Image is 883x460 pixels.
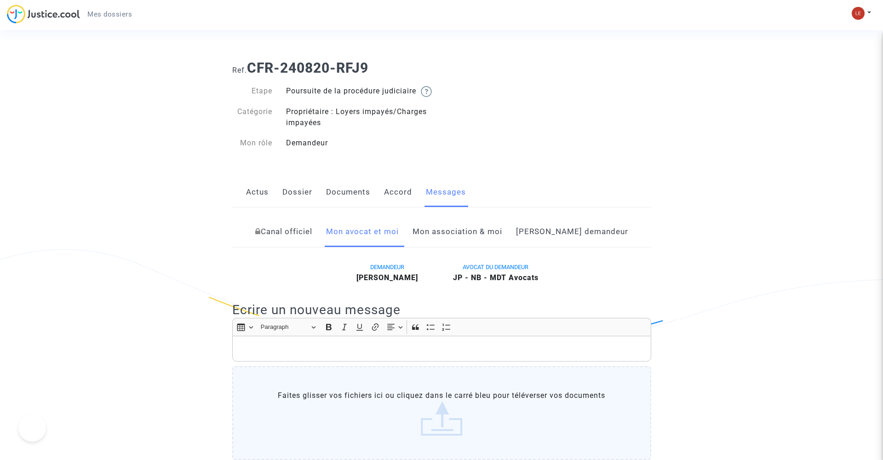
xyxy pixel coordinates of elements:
img: 4d9227a24377f7d97e8abcd958bcfdca [852,7,865,20]
h2: Ecrire un nouveau message [232,302,651,318]
iframe: Help Scout Beacon - Open [18,414,46,442]
div: Catégorie [225,106,280,128]
b: CFR-240820-RFJ9 [247,60,368,76]
a: Actus [246,177,269,207]
span: Mes dossiers [87,10,132,18]
a: Mes dossiers [80,7,139,21]
a: Messages [426,177,466,207]
img: jc-logo.svg [7,5,80,23]
span: DEMANDEUR [370,264,404,270]
b: JP - NB - MDT Avocats [453,273,539,282]
a: [PERSON_NAME] demandeur [516,217,628,247]
div: Mon rôle [225,138,280,149]
span: Paragraph [261,322,309,333]
span: Ref. [232,66,247,75]
b: [PERSON_NAME] [356,273,418,282]
div: Demandeur [279,138,441,149]
img: help.svg [421,86,432,97]
div: Rich Text Editor, main [232,336,651,362]
a: Mon avocat et moi [326,217,399,247]
a: Documents [326,177,370,207]
span: AVOCAT DU DEMANDEUR [463,264,528,270]
a: Dossier [282,177,312,207]
div: Propriétaire : Loyers impayés/Charges impayées [279,106,441,128]
div: Etape [225,86,280,97]
button: Paragraph [257,320,320,334]
a: Mon association & moi [413,217,502,247]
div: Poursuite de la procédure judiciaire [279,86,441,97]
a: Canal officiel [255,217,312,247]
div: Editor toolbar [232,318,651,336]
a: Accord [384,177,412,207]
